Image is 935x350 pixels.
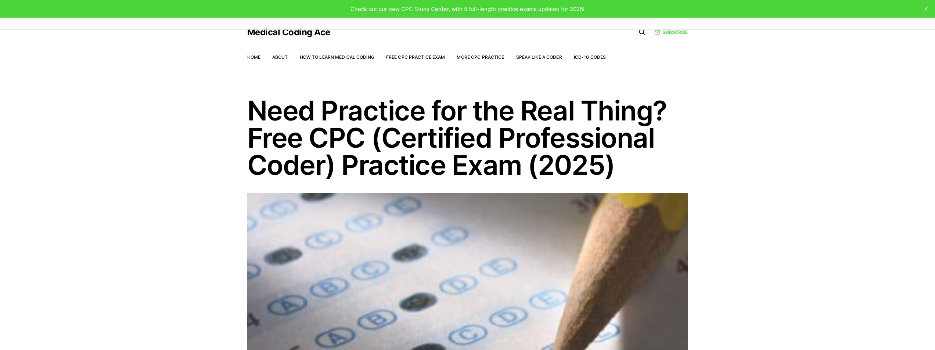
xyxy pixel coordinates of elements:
[516,54,562,60] a: Speak Like a Coder
[815,314,935,350] iframe: portal-trigger
[300,54,374,60] a: How to Learn Medical Coding
[247,54,260,60] a: Home
[386,54,445,60] a: Free CPC Practice Exam
[247,97,688,178] h1: Need Practice for the Real Thing? Free CPC (Certified Professional Coder) Practice Exam (2025)
[457,54,504,60] a: More CPC Practice
[654,29,688,36] a: Subscribe
[574,54,606,60] a: ICD-10 Codes
[350,6,585,12] span: Check out our new CPC Study Center, with 5 full-length practice exams updated for 2025!
[247,28,330,37] a: Medical Coding Ace
[272,54,288,60] a: About
[920,3,932,15] button: close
